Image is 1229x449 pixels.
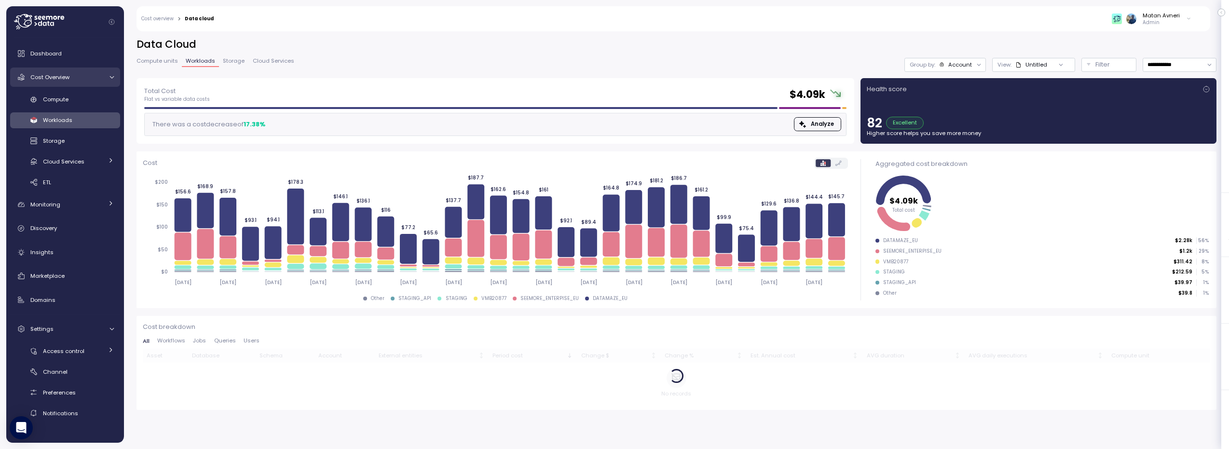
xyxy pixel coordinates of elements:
tspan: $187.7 [468,175,484,181]
tspan: $94.1 [266,217,279,223]
span: Insights [30,248,54,256]
tspan: $137.7 [446,197,461,204]
a: Domains [10,290,120,310]
a: Discovery [10,219,120,238]
span: Workloads [186,58,215,64]
span: Analyze [811,118,834,131]
span: Compute [43,95,68,103]
tspan: $136.8 [784,197,799,204]
span: Workloads [43,116,72,124]
tspan: $99.9 [717,214,731,220]
p: 1 % [1197,279,1208,286]
p: Total Cost [144,86,210,96]
div: Other [883,290,897,297]
div: VMB20877 [481,295,506,302]
tspan: $129.6 [761,201,777,207]
div: Account [948,61,972,68]
tspan: $154.8 [513,190,529,196]
span: Marketplace [30,272,65,280]
tspan: [DATE] [535,279,552,286]
img: ALV-UjVeF7uAj8JZOyQvuQXjdEc_qOHNwDjY36_lEg8bh9TBSCKZ-Cc0SmWOp3YtIsoD_O7680VtxCdy4kSJvtW9Ongi7Kfv8... [1126,14,1136,24]
p: Admin [1143,19,1180,26]
tspan: $77.2 [401,224,415,231]
a: Workloads [10,112,120,128]
span: Channel [43,368,68,376]
tspan: [DATE] [175,279,191,286]
tspan: [DATE] [670,279,687,286]
span: All [143,339,150,344]
tspan: $113.1 [312,208,324,214]
h2: $ 4.09k [790,88,825,102]
button: Analyze [794,117,842,131]
tspan: $145.7 [829,193,845,200]
div: 17.38 % [244,120,265,129]
span: Queries [214,338,236,343]
tspan: [DATE] [355,279,372,286]
img: 65f98ecb31a39d60f1f315eb.PNG [1112,14,1122,24]
a: ETL [10,174,120,190]
div: STAGING [883,269,905,275]
tspan: [DATE] [761,279,778,286]
span: Discovery [30,224,57,232]
tspan: $92.1 [560,218,572,224]
a: Cost overview [141,16,174,21]
div: STAGING_API [883,279,916,286]
p: $1.2k [1179,248,1192,255]
h2: Data Cloud [137,38,1216,52]
tspan: $144.4 [806,194,823,200]
div: SEEMORE_ENTERPISE_EU [883,248,942,255]
a: Notifications [10,405,120,421]
p: 5 % [1197,269,1208,275]
div: Excellent [886,117,924,129]
tspan: $161.2 [695,187,708,193]
a: Preferences [10,384,120,400]
span: Notifications [43,409,78,417]
tspan: $116 [381,207,391,213]
span: Access control [43,347,84,355]
tspan: $164.8 [603,185,619,191]
p: $311.42 [1174,259,1192,265]
tspan: $136.1 [356,198,370,204]
button: Filter [1081,58,1136,72]
tspan: [DATE] [626,279,642,286]
tspan: [DATE] [716,279,733,286]
p: View: [997,61,1011,68]
div: Untitled [1015,61,1047,68]
p: 56 % [1197,237,1208,244]
span: Compute units [137,58,178,64]
a: Storage [10,133,120,149]
tspan: $161 [539,187,548,193]
div: DATAMAZE_EU [593,295,628,302]
p: 29 % [1197,248,1208,255]
a: Compute [10,92,120,108]
p: Health score [867,84,907,94]
tspan: [DATE] [806,279,823,286]
tspan: $89.4 [581,219,596,225]
p: Cost breakdown [143,322,1210,332]
div: STAGING_API [398,295,431,302]
span: Jobs [193,338,206,343]
span: Workflows [157,338,185,343]
div: Matan Avneri [1143,12,1180,19]
p: 8 % [1197,259,1208,265]
p: Flat vs variable data costs [144,96,210,103]
a: Cloud Services [10,153,120,169]
tspan: Total cost [892,207,915,213]
tspan: $4.09k [889,195,918,206]
tspan: [DATE] [445,279,462,286]
span: Preferences [43,389,76,396]
span: ETL [43,178,51,186]
tspan: $0 [161,269,168,275]
tspan: $157.8 [220,188,236,194]
span: Cost Overview [30,73,69,81]
tspan: $200 [155,179,168,185]
p: $39.97 [1174,279,1192,286]
div: VMB20877 [883,259,908,265]
a: Dashboard [10,44,120,63]
span: Settings [30,325,54,333]
tspan: $100 [156,224,168,230]
a: Settings [10,319,120,339]
span: Storage [223,58,245,64]
span: Domains [30,296,55,304]
tspan: $50 [158,246,168,253]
